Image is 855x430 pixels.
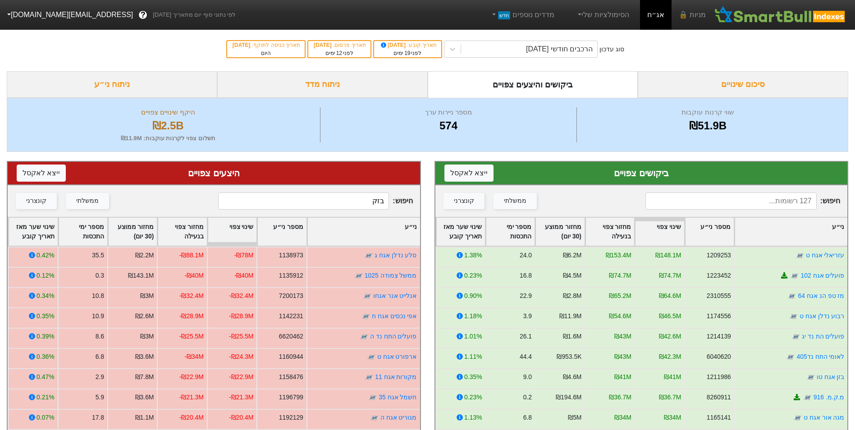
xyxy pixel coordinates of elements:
[279,271,303,280] div: 1135912
[229,393,253,402] div: -₪21.3M
[454,196,474,206] div: קונצרני
[17,165,66,182] button: ייצא לאקסל
[96,372,104,382] div: 2.9
[664,372,681,382] div: ₪41M
[585,218,634,246] div: Toggle SortBy
[795,251,804,260] img: tase link
[444,193,485,209] button: קונצרני
[279,311,303,321] div: 1142231
[92,251,104,260] div: 35.5
[179,332,204,341] div: -₪25.5M
[519,332,531,341] div: 26.1
[26,196,46,206] div: קונצרני
[579,107,837,118] div: שווי קרנות עוקבות
[96,393,104,402] div: 5.9
[609,311,631,321] div: ₪54.6M
[128,271,154,280] div: ₪143.1M
[257,218,306,246] div: Toggle SortBy
[208,218,256,246] div: Toggle SortBy
[436,218,485,246] div: Toggle SortBy
[614,413,631,422] div: ₪34M
[370,333,417,340] a: פועלים התח נד ה
[372,312,417,320] a: אפי נכסים אגח ח
[363,292,372,301] img: tase link
[307,218,420,246] div: Toggle SortBy
[658,311,681,321] div: ₪46.5M
[791,332,800,341] img: tase link
[92,413,104,422] div: 17.8
[233,42,252,48] span: [DATE]
[706,393,731,402] div: 8260911
[37,372,54,382] div: 0.47%
[313,49,366,57] div: לפני ימים
[229,413,253,422] div: -₪20.4M
[229,352,253,361] div: -₪24.3M
[706,271,731,280] div: 1223452
[614,372,631,382] div: ₪41M
[800,272,844,279] a: פועלים אגח 102
[37,291,54,301] div: 0.34%
[380,414,417,421] a: מגוריט אגח ה
[135,311,154,321] div: ₪2.6M
[519,271,531,280] div: 16.8
[790,271,799,280] img: tase link
[568,413,581,422] div: ₪5M
[658,291,681,301] div: ₪64.6M
[364,251,373,260] img: tase link
[96,332,104,341] div: 8.6
[365,272,417,279] a: ממשל צמודה 1025
[314,42,333,48] span: [DATE]
[279,332,303,341] div: 6620462
[706,332,731,341] div: 1214139
[37,393,54,402] div: 0.21%
[713,6,848,24] img: SmartBull
[526,44,593,55] div: הרכבים חודשי [DATE]
[153,10,235,19] span: לפי נתוני סוף יום מתאריך [DATE]
[158,218,206,246] div: Toggle SortBy
[464,393,482,402] div: 0.23%
[559,311,581,321] div: ₪11.9M
[135,413,154,422] div: ₪1.1M
[96,271,104,280] div: 0.3
[638,71,848,98] div: סיכום שינויים
[229,332,253,341] div: -₪25.5M
[464,332,482,341] div: 1.01%
[184,271,204,280] div: -₪40M
[313,41,366,49] div: תאריך פרסום :
[562,291,581,301] div: ₪2.8M
[18,134,318,143] div: תשלום צפוי לקרנות עוקבות : ₪11.9M
[37,332,54,341] div: 0.39%
[805,252,844,259] a: עזריאלי אגח ט
[66,193,109,209] button: ממשלתי
[801,333,844,340] a: פועלים הת נד יג
[494,193,537,209] button: ממשלתי
[579,118,837,134] div: ₪51.9B
[323,107,575,118] div: מספר ניירות ערך
[379,42,407,48] span: [DATE]
[379,393,416,401] a: חשמל אגח 35
[816,373,844,380] a: בזן אגח טו
[464,251,482,260] div: 1.38%
[658,271,681,280] div: ₪74.7M
[373,292,417,299] a: אנלייט אנר אגחו
[279,352,303,361] div: 1160944
[92,291,104,301] div: 10.8
[261,50,271,56] span: היום
[562,271,581,280] div: ₪4.5M
[498,11,510,19] span: חדש
[59,218,107,246] div: Toggle SortBy
[234,271,254,280] div: -₪40M
[562,332,581,341] div: ₪1.6M
[179,372,204,382] div: -₪22.9M
[234,251,254,260] div: -₪78M
[609,393,631,402] div: ₪36.7M
[179,413,204,422] div: -₪20.4M
[279,413,303,422] div: 1192129
[609,291,631,301] div: ₪65.2M
[706,413,731,422] div: 1165141
[523,372,531,382] div: 9.0
[519,291,531,301] div: 22.9
[179,251,204,260] div: -₪88.1M
[464,271,482,280] div: 0.23%
[706,352,731,361] div: 6040620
